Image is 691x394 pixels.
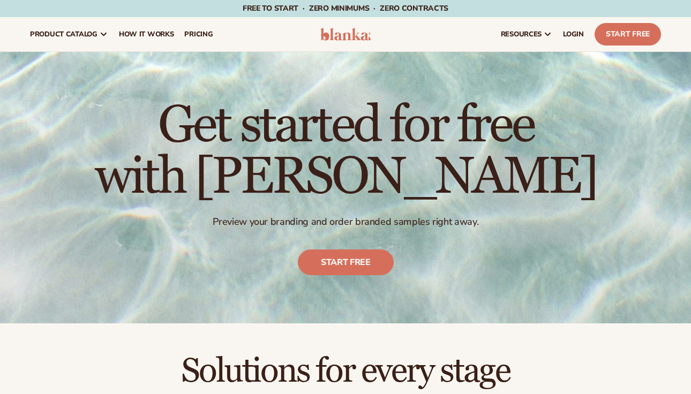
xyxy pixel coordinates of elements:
[179,17,218,51] a: pricing
[95,100,597,203] h1: Get started for free with [PERSON_NAME]
[320,28,371,41] img: logo
[30,353,661,389] h2: Solutions for every stage
[184,30,213,39] span: pricing
[501,30,542,39] span: resources
[95,216,597,228] p: Preview your branding and order branded samples right away.
[563,30,584,39] span: LOGIN
[243,3,448,13] span: Free to start · ZERO minimums · ZERO contracts
[114,17,179,51] a: How It Works
[25,17,114,51] a: product catalog
[495,17,558,51] a: resources
[298,249,394,275] a: Start free
[558,17,589,51] a: LOGIN
[119,30,174,39] span: How It Works
[595,23,661,46] a: Start Free
[30,30,97,39] span: product catalog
